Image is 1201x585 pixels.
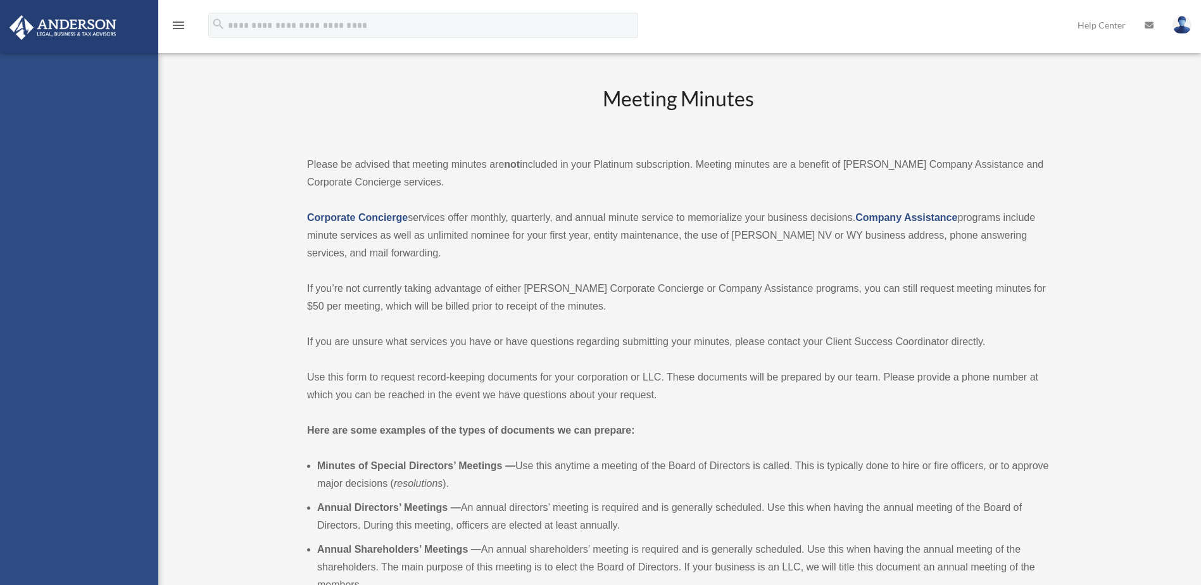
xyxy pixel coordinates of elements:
[317,457,1049,493] li: Use this anytime a meeting of the Board of Directors is called. This is typically done to hire or...
[317,499,1049,534] li: An annual directors’ meeting is required and is generally scheduled. Use this when having the ann...
[307,85,1049,137] h2: Meeting Minutes
[211,17,225,31] i: search
[171,22,186,33] a: menu
[394,478,443,489] em: resolutions
[307,368,1049,404] p: Use this form to request record-keeping documents for your corporation or LLC. These documents wi...
[855,212,957,223] a: Company Assistance
[317,502,461,513] b: Annual Directors’ Meetings —
[1173,16,1192,34] img: User Pic
[307,280,1049,315] p: If you’re not currently taking advantage of either [PERSON_NAME] Corporate Concierge or Company A...
[6,15,120,40] img: Anderson Advisors Platinum Portal
[317,460,515,471] b: Minutes of Special Directors’ Meetings —
[307,209,1049,262] p: services offer monthly, quarterly, and annual minute service to memorialize your business decisio...
[307,212,408,223] a: Corporate Concierge
[504,159,520,170] strong: not
[307,333,1049,351] p: If you are unsure what services you have or have questions regarding submitting your minutes, ple...
[317,544,481,555] b: Annual Shareholders’ Meetings —
[307,156,1049,191] p: Please be advised that meeting minutes are included in your Platinum subscription. Meeting minute...
[307,425,635,436] strong: Here are some examples of the types of documents we can prepare:
[171,18,186,33] i: menu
